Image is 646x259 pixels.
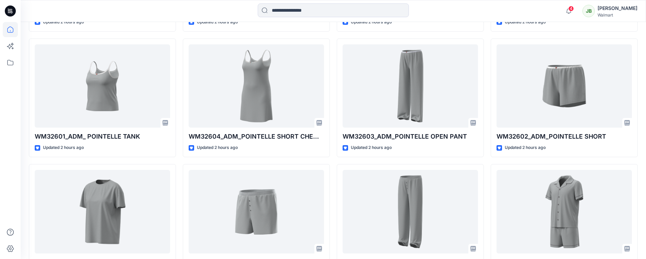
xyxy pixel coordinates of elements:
[43,19,84,26] p: Updated 2 hours ago
[598,12,637,18] div: Walmart
[189,170,324,253] a: WM22610A_ADM_ESSENTIALS SHORT
[35,44,170,128] a: WM32601_ADM_ POINTELLE TANK
[505,19,546,26] p: Updated 2 hours ago
[497,132,632,141] p: WM32602_ADM_POINTELLE SHORT
[351,144,392,151] p: Updated 2 hours ago
[343,132,478,141] p: WM32603_ADM_POINTELLE OPEN PANT
[197,19,238,26] p: Updated 2 hours ago
[351,19,392,26] p: Updated 2 hours ago
[598,4,637,12] div: [PERSON_NAME]
[568,6,574,11] span: 4
[43,144,84,151] p: Updated 2 hours ago
[189,132,324,141] p: WM32604_ADM_POINTELLE SHORT CHEMISE
[343,170,478,253] a: WM22609A_ADM_ESSENTIALS LONG PANT
[189,44,324,128] a: WM32604_ADM_POINTELLE SHORT CHEMISE
[497,44,632,128] a: WM32602_ADM_POINTELLE SHORT
[582,5,595,17] div: JB
[343,44,478,128] a: WM32603_ADM_POINTELLE OPEN PANT
[35,132,170,141] p: WM32601_ADM_ POINTELLE TANK
[35,170,170,253] a: WM22608A_ADM_ ESSENTIALS TEE
[497,170,632,253] a: NKLTS0003_NKLBS0002
[505,144,546,151] p: Updated 2 hours ago
[197,144,238,151] p: Updated 2 hours ago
